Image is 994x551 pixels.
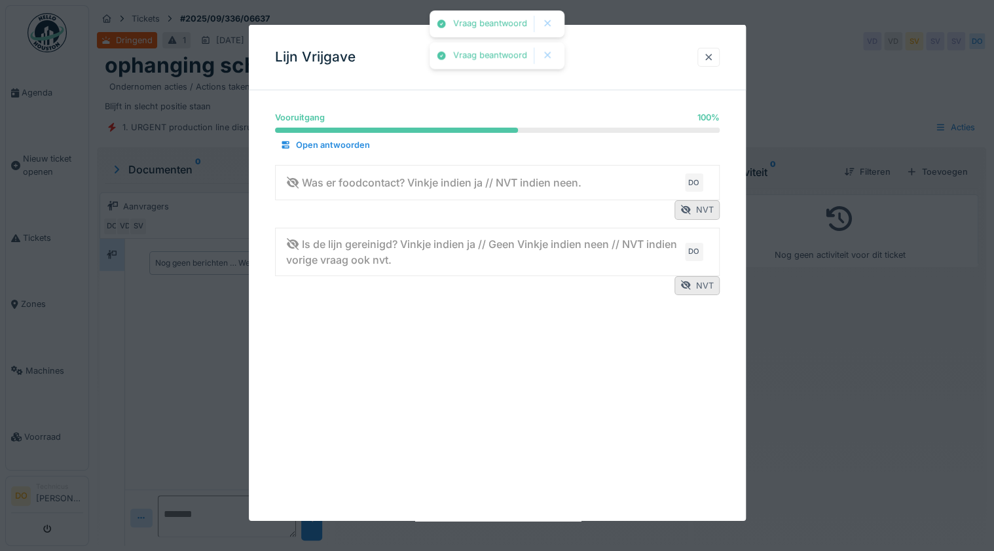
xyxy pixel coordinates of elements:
[685,242,703,260] div: DO
[286,236,680,267] div: Is de lijn gereinigd? Vinkje indien ja // Geen Vinkje indien neen // NVT indien vorige vraag ook ...
[281,233,714,270] summary: Is de lijn gereinigd? Vinkje indien ja // Geen Vinkje indien neen // NVT indien vorige vraag ook ...
[674,200,720,219] div: NVT
[453,18,527,29] div: Vraag beantwoord
[275,49,356,65] h3: Lijn Vrijgave
[685,173,703,192] div: DO
[453,50,527,62] div: Vraag beantwoord
[275,136,375,154] div: Open antwoorden
[674,275,720,294] div: NVT
[281,170,714,194] summary: Was er foodcontact? Vinkje indien ja // NVT indien neen.DO
[697,111,720,124] div: 100 %
[286,175,581,190] div: Was er foodcontact? Vinkje indien ja // NVT indien neen.
[275,128,720,133] progress: 100 %
[275,111,325,124] div: Vooruitgang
